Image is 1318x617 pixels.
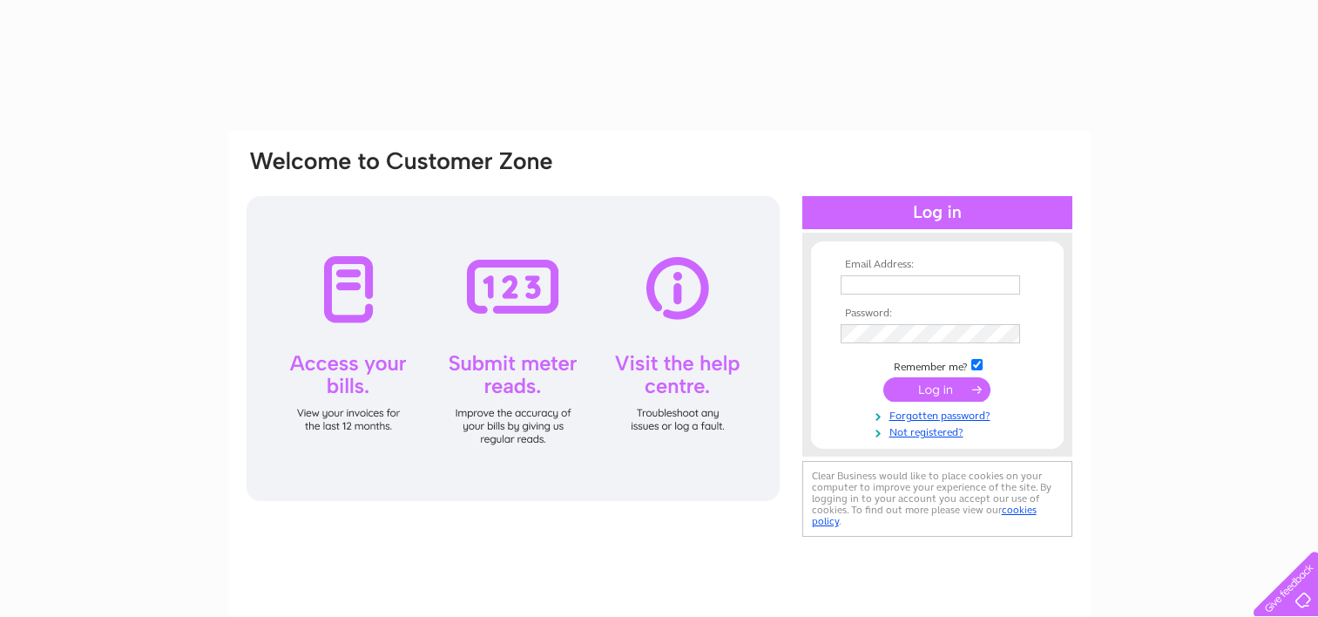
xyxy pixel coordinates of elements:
[999,278,1013,292] img: npw-badge-icon-locked.svg
[802,461,1072,537] div: Clear Business would like to place cookies on your computer to improve your experience of the sit...
[841,423,1038,439] a: Not registered?
[836,356,1038,374] td: Remember me?
[836,308,1038,320] th: Password:
[836,259,1038,271] th: Email Address:
[883,377,990,402] input: Submit
[999,327,1013,341] img: npw-badge-icon-locked.svg
[812,504,1037,527] a: cookies policy
[841,406,1038,423] a: Forgotten password?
